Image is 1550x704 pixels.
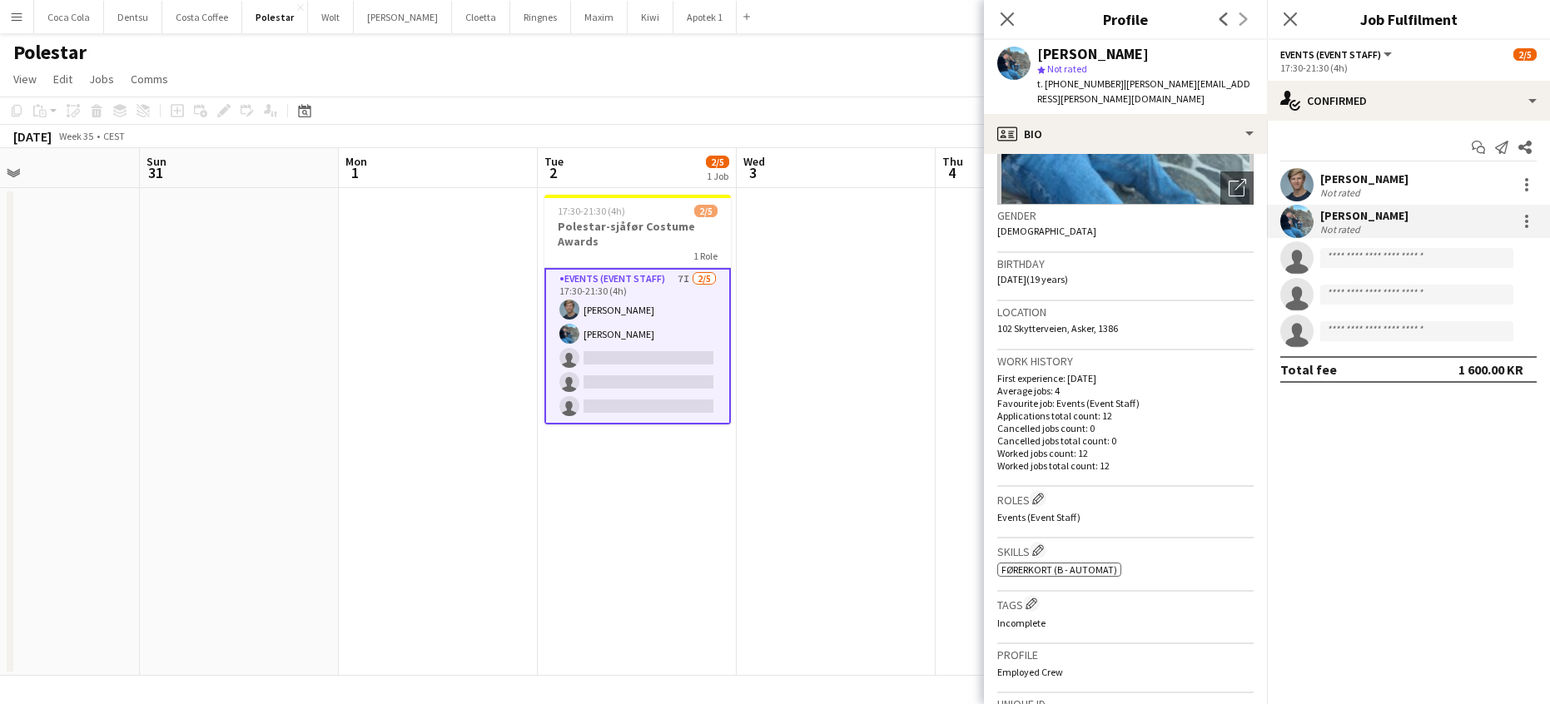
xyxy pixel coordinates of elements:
[673,1,737,33] button: Apotek 1
[997,372,1254,384] p: First experience: [DATE]
[997,384,1254,397] p: Average jobs: 4
[308,1,354,33] button: Wolt
[997,409,1254,422] p: Applications total count: 12
[1037,77,1124,90] span: t. [PHONE_NUMBER]
[34,1,104,33] button: Coca Cola
[628,1,673,33] button: Kiwi
[544,195,731,424] app-job-card: 17:30-21:30 (4h)2/5Polestar-sjåfør Costume Awards1 RoleEvents (Event Staff)7I2/517:30-21:30 (4h)[...
[1320,208,1408,223] div: [PERSON_NAME]
[544,268,731,424] app-card-role: Events (Event Staff)7I2/517:30-21:30 (4h)[PERSON_NAME][PERSON_NAME]
[997,459,1254,472] p: Worked jobs total count: 12
[1280,361,1337,378] div: Total fee
[558,205,625,217] span: 17:30-21:30 (4h)
[13,128,52,145] div: [DATE]
[82,68,121,90] a: Jobs
[984,8,1267,30] h3: Profile
[1001,563,1117,576] span: Førerkort (B - Automat)
[997,542,1254,559] h3: Skills
[997,208,1254,223] h3: Gender
[571,1,628,33] button: Maxim
[997,225,1096,237] span: [DEMOGRAPHIC_DATA]
[997,305,1254,320] h3: Location
[452,1,510,33] button: Cloetta
[1267,8,1550,30] h3: Job Fulfilment
[997,256,1254,271] h3: Birthday
[354,1,452,33] button: [PERSON_NAME]
[1513,48,1537,61] span: 2/5
[940,163,963,182] span: 4
[89,72,114,87] span: Jobs
[942,154,963,169] span: Thu
[997,647,1254,662] h3: Profile
[144,163,166,182] span: 31
[707,170,728,182] div: 1 Job
[1458,361,1523,378] div: 1 600.00 KR
[693,250,718,262] span: 1 Role
[55,130,97,142] span: Week 35
[7,68,43,90] a: View
[103,130,125,142] div: CEST
[1320,171,1408,186] div: [PERSON_NAME]
[131,72,168,87] span: Comms
[741,163,765,182] span: 3
[1037,77,1250,105] span: | [PERSON_NAME][EMAIL_ADDRESS][PERSON_NAME][DOMAIN_NAME]
[997,273,1068,285] span: [DATE] (19 years)
[984,114,1267,154] div: Bio
[147,154,166,169] span: Sun
[997,511,1081,523] span: Events (Event Staff)
[1280,62,1537,74] div: 17:30-21:30 (4h)
[1037,47,1149,62] div: [PERSON_NAME]
[997,617,1254,629] p: Incomplete
[997,354,1254,369] h3: Work history
[1267,81,1550,121] div: Confirmed
[743,154,765,169] span: Wed
[997,490,1254,508] h3: Roles
[1280,48,1394,61] button: Events (Event Staff)
[544,219,731,249] h3: Polestar-sjåfør Costume Awards
[242,1,308,33] button: Polestar
[13,72,37,87] span: View
[53,72,72,87] span: Edit
[124,68,175,90] a: Comms
[544,154,564,169] span: Tue
[1047,62,1087,75] span: Not rated
[997,595,1254,612] h3: Tags
[345,154,367,169] span: Mon
[1220,171,1254,205] div: Open photos pop-in
[706,156,729,168] span: 2/5
[997,434,1254,447] p: Cancelled jobs total count: 0
[694,205,718,217] span: 2/5
[1280,48,1381,61] span: Events (Event Staff)
[47,68,79,90] a: Edit
[997,322,1118,335] span: 102 Skytterveien, Asker, 1386
[343,163,367,182] span: 1
[13,40,87,65] h1: Polestar
[1320,186,1364,199] div: Not rated
[542,163,564,182] span: 2
[997,422,1254,434] p: Cancelled jobs count: 0
[997,397,1254,409] p: Favourite job: Events (Event Staff)
[510,1,571,33] button: Ringnes
[997,666,1254,678] p: Employed Crew
[1320,223,1364,235] div: Not rated
[997,447,1254,459] p: Worked jobs count: 12
[104,1,162,33] button: Dentsu
[162,1,242,33] button: Costa Coffee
